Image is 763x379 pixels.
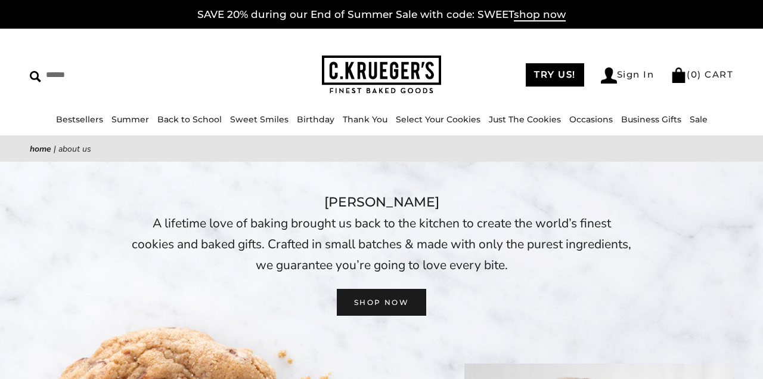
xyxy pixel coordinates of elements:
img: Bag [671,67,687,83]
a: Just The Cookies [489,114,561,125]
img: Account [601,67,617,84]
a: Select Your Cookies [396,114,480,125]
img: Search [30,71,41,82]
input: Search [30,66,191,84]
span: | [54,143,56,155]
a: TRY US! [526,63,584,87]
a: SHOP NOW [337,289,426,316]
a: Bestsellers [56,114,103,125]
a: Sign In [601,67,655,84]
img: C.KRUEGER'S [322,56,441,94]
a: Sweet Smiles [230,114,289,125]
a: Back to School [157,114,222,125]
a: (0) CART [671,69,733,80]
nav: breadcrumbs [30,142,733,156]
a: Occasions [569,114,613,125]
a: Business Gifts [621,114,681,125]
a: SAVE 20% during our End of Summer Sale with code: SWEETshop now [197,8,566,21]
span: 0 [691,69,698,80]
p: A lifetime love of baking brought us back to the kitchen to create the world’s finest cookies and... [131,213,632,275]
a: Summer [111,114,149,125]
a: Sale [690,114,708,125]
span: shop now [514,8,566,21]
span: About Us [58,143,91,155]
a: Home [30,143,51,155]
a: Thank You [343,114,387,125]
a: Birthday [297,114,334,125]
